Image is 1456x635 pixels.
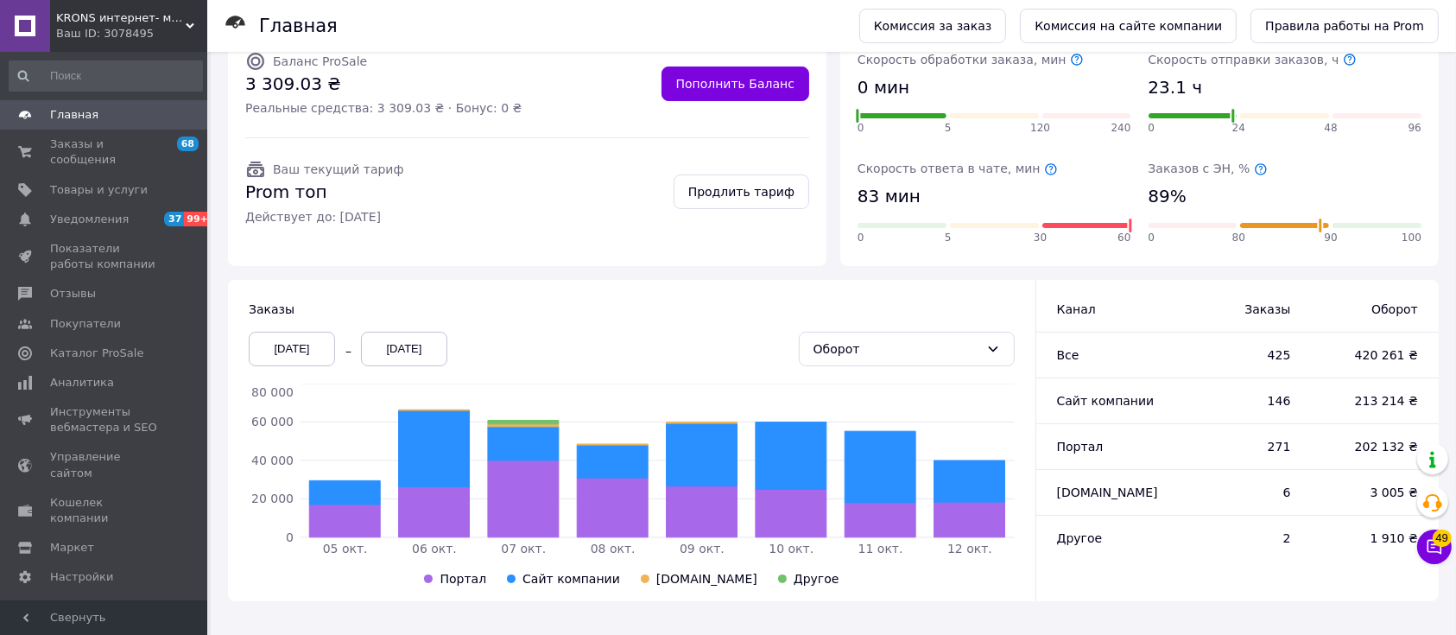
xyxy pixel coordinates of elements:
[858,184,921,209] span: 83 мин
[501,542,546,556] tspan: 07 окт.
[273,54,367,68] span: Баланс ProSale
[184,212,212,226] span: 99+
[440,572,486,586] span: Портал
[50,316,121,332] span: Покупатели
[1326,392,1418,410] span: 213 214 ₴
[164,212,184,226] span: 37
[1057,302,1096,316] span: Канал
[1149,184,1187,209] span: 89%
[251,415,294,429] tspan: 60 000
[858,121,864,136] span: 0
[50,241,160,272] span: Показатели работы компании
[1030,121,1050,136] span: 120
[1111,121,1131,136] span: 240
[794,572,839,586] span: Другое
[1326,346,1418,364] span: 420 261 ₴
[945,121,952,136] span: 5
[674,175,809,209] a: Продлить тариф
[50,212,129,227] span: Уведомления
[245,180,403,205] span: Prom топ
[177,137,199,151] span: 68
[1057,486,1158,499] span: [DOMAIN_NAME]
[1191,346,1290,364] span: 425
[662,67,809,101] a: Пополнить Баланс
[245,99,522,117] span: Реальные средства: 3 309.03 ₴ · Бонус: 0 ₴
[1409,121,1421,136] span: 96
[249,302,294,316] span: Заказы
[249,332,335,366] div: [DATE]
[1057,348,1079,362] span: Все
[858,75,909,100] span: 0 мин
[286,530,294,544] tspan: 0
[1191,438,1290,455] span: 271
[50,449,160,480] span: Управление сайтом
[680,542,725,556] tspan: 09 окт.
[245,208,403,225] span: Действует до: [DATE]
[251,492,294,505] tspan: 20 000
[251,454,294,467] tspan: 40 000
[1325,121,1338,136] span: 48
[1057,531,1103,545] span: Другое
[656,572,757,586] span: [DOMAIN_NAME]
[1034,231,1047,245] span: 30
[1232,231,1245,245] span: 80
[1020,9,1237,43] a: Комиссия на сайте компании
[1250,9,1439,43] a: Правила работы на Prom
[361,332,447,366] div: [DATE]
[859,9,1007,43] a: Комиссия за заказ
[522,572,620,586] span: Сайт компании
[273,162,403,176] span: Ваш текущий тариф
[50,137,160,168] span: Заказы и сообщения
[1232,121,1245,136] span: 24
[1057,394,1155,408] span: Сайт компании
[1149,53,1357,67] span: Скорость отправки заказов, ч
[947,542,992,556] tspan: 12 окт.
[56,26,207,41] div: Ваш ID: 3078495
[1191,484,1290,501] span: 6
[9,60,203,92] input: Поиск
[1149,75,1203,100] span: 23.1 ч
[769,542,813,556] tspan: 10 окт.
[1417,530,1452,564] button: Чат с покупателем49
[50,404,160,435] span: Инструменты вебмастера и SEO
[1326,438,1418,455] span: 202 132 ₴
[1117,231,1130,245] span: 60
[858,231,864,245] span: 0
[858,53,1084,67] span: Скорость обработки заказа, мин
[858,162,1058,175] span: Скорость ответа в чате, мин
[1191,301,1290,318] span: Заказы
[1326,530,1418,547] span: 1 910 ₴
[858,542,903,556] tspan: 11 окт.
[1402,231,1421,245] span: 100
[412,542,457,556] tspan: 06 окт.
[1191,392,1290,410] span: 146
[813,340,979,359] div: Оборот
[50,182,148,198] span: Товары и услуги
[1191,530,1290,547] span: 2
[1433,530,1452,547] span: 49
[591,542,636,556] tspan: 08 окт.
[1149,231,1155,245] span: 0
[323,542,368,556] tspan: 05 окт.
[945,231,952,245] span: 5
[50,495,160,526] span: Кошелек компании
[56,10,186,26] span: KRONS интернет- магазин
[50,375,114,391] span: Аналитика
[1149,121,1155,136] span: 0
[50,346,143,361] span: Каталог ProSale
[50,540,94,556] span: Маркет
[1326,301,1418,318] span: Оборот
[1149,162,1268,175] span: Заказов с ЭН, %
[251,385,294,399] tspan: 80 000
[1057,440,1104,454] span: Портал
[50,569,113,585] span: Настройки
[245,72,522,97] span: 3 309.03 ₴
[50,107,98,123] span: Главная
[50,286,96,302] span: Отзывы
[1326,484,1418,501] span: 3 005 ₴
[259,16,338,36] h1: Главная
[1325,231,1338,245] span: 90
